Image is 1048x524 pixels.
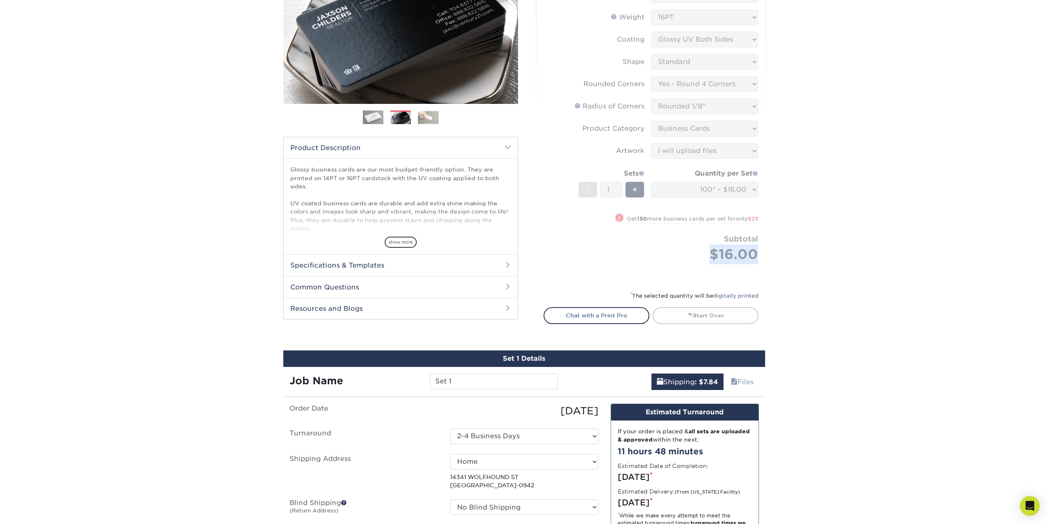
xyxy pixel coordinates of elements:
[283,350,765,367] div: Set 1 Details
[726,374,759,390] a: Files
[618,445,752,458] div: 11 hours 48 minutes
[618,427,752,444] div: If your order is placed & within the next:
[653,307,759,324] a: Start Over
[611,404,759,421] div: Estimated Turnaround
[444,404,605,418] div: [DATE]
[651,374,724,390] a: Shipping: $7.84
[284,137,518,158] h2: Product Description
[418,111,439,124] img: Business Cards 03
[713,293,759,299] a: digitally printed
[544,307,649,324] a: Chat with a Print Pro
[731,378,738,386] span: files
[283,404,444,418] label: Order Date
[675,489,740,495] small: (From [US_STATE] Facility)
[657,378,663,386] span: shipping
[618,487,740,496] label: Estimated Delivery:
[390,111,411,125] img: Business Cards 02
[283,454,444,490] label: Shipping Address
[630,293,759,299] small: The selected quantity will be
[618,496,752,509] div: [DATE]
[618,462,708,470] label: Estimated Date of Completion:
[618,471,752,483] div: [DATE]
[695,378,718,386] b: : $7.84
[289,375,343,387] strong: Job Name
[283,428,444,444] label: Turnaround
[284,276,518,298] h2: Common Questions
[284,254,518,276] h2: Specifications & Templates
[430,374,558,389] input: Enter a job name
[290,165,511,275] p: Glossy business cards are our most budget-friendly option. They are printed on 14PT or 16PT cards...
[1020,496,1040,516] div: Open Intercom Messenger
[450,473,598,490] p: 14341 WOLFHOUND ST [GEOGRAPHIC_DATA]-0942
[363,107,383,128] img: Business Cards 01
[289,508,338,514] small: (Return Address)
[283,499,444,518] label: Blind Shipping
[284,298,518,319] h2: Resources and Blogs
[385,237,417,248] span: show more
